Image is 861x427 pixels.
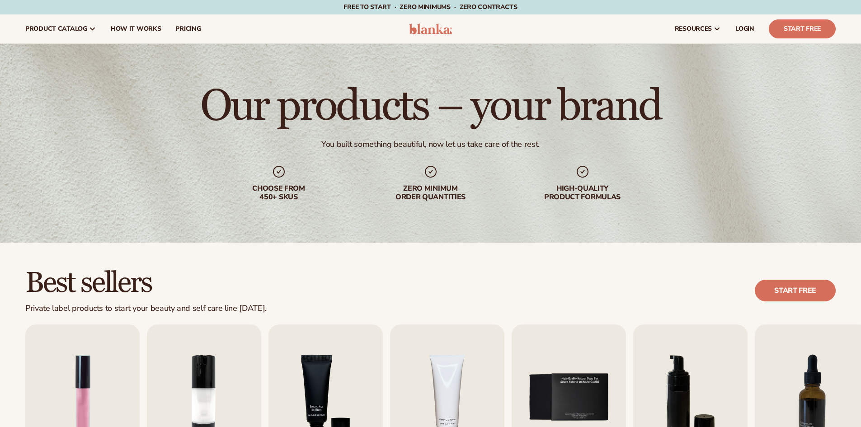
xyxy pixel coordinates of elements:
[755,280,836,301] a: Start free
[668,14,728,43] a: resources
[321,139,540,150] div: You built something beautiful, now let us take care of the rest.
[104,14,169,43] a: How It Works
[373,184,489,202] div: Zero minimum order quantities
[25,304,267,314] div: Private label products to start your beauty and self care line [DATE].
[409,23,452,34] img: logo
[675,25,712,33] span: resources
[343,3,517,11] span: Free to start · ZERO minimums · ZERO contracts
[221,184,337,202] div: Choose from 450+ Skus
[175,25,201,33] span: pricing
[525,184,640,202] div: High-quality product formulas
[25,25,87,33] span: product catalog
[200,85,661,128] h1: Our products – your brand
[25,268,267,298] h2: Best sellers
[111,25,161,33] span: How It Works
[769,19,836,38] a: Start Free
[728,14,762,43] a: LOGIN
[735,25,754,33] span: LOGIN
[18,14,104,43] a: product catalog
[168,14,208,43] a: pricing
